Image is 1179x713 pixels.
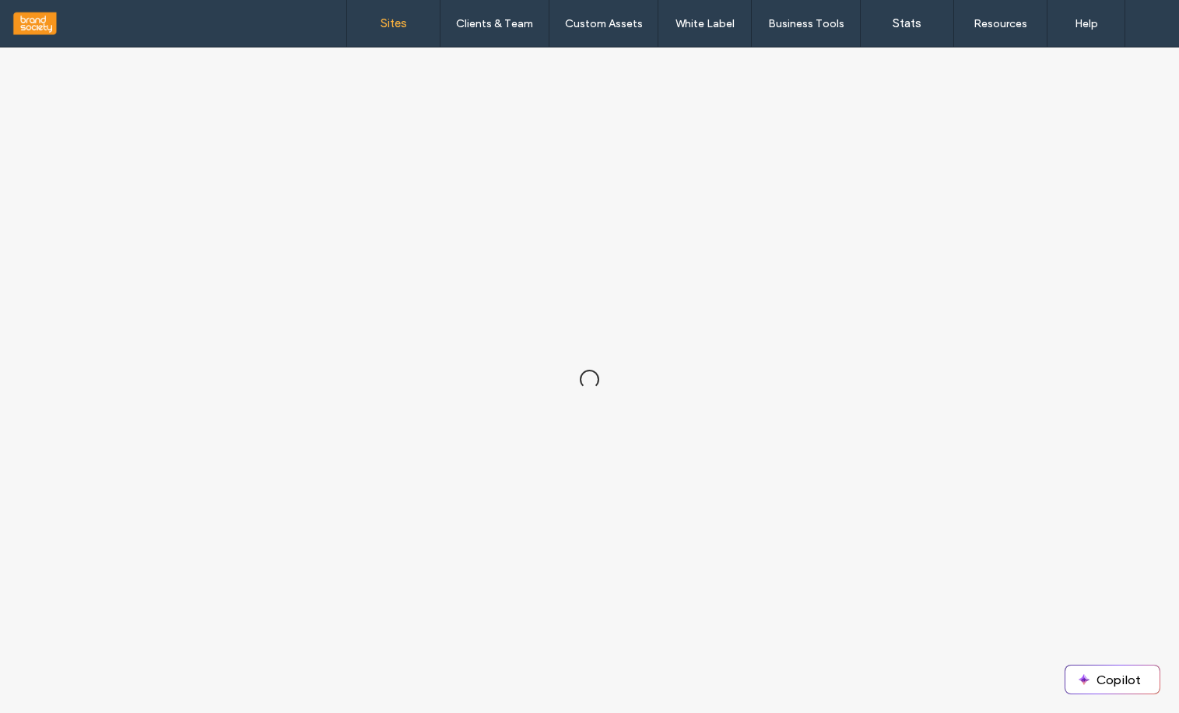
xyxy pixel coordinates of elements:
button: Copilot [1065,666,1160,694]
label: Sites [381,16,407,30]
label: Resources [974,17,1027,30]
label: Custom Assets [565,17,643,30]
label: White Label [675,17,735,30]
label: Help [1075,17,1098,30]
label: Business Tools [768,17,844,30]
label: Clients & Team [456,17,533,30]
label: Stats [893,16,921,30]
